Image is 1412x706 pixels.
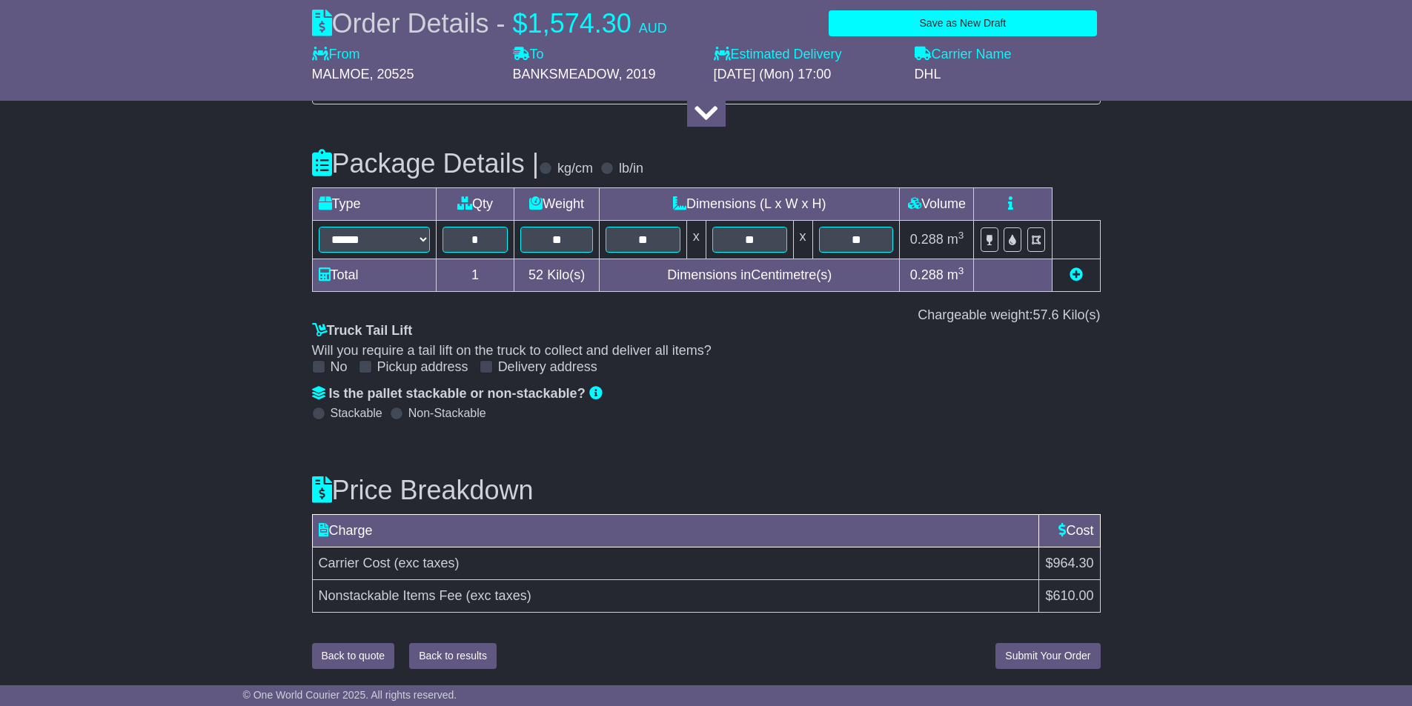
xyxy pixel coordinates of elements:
label: kg/cm [557,161,593,177]
label: From [312,47,360,63]
h3: Price Breakdown [312,476,1101,505]
div: Will you require a tail lift on the truck to collect and deliver all items? [312,343,1101,359]
span: © One World Courier 2025. All rights reserved. [243,689,457,701]
span: 52 [528,267,543,282]
sup: 3 [958,265,964,276]
td: Dimensions (L x W x H) [599,187,900,220]
td: Kilo(s) [514,259,600,291]
label: lb/in [619,161,643,177]
span: , 20525 [370,67,414,81]
td: Weight [514,187,600,220]
span: Nonstackable Items Fee [319,588,463,603]
button: Back to quote [312,643,395,669]
td: Charge [312,514,1039,547]
div: DHL [915,67,1101,83]
a: Add new item [1070,267,1083,282]
button: Back to results [409,643,497,669]
span: (exc taxes) [466,588,531,603]
label: Delivery address [498,359,597,376]
td: Qty [436,187,514,220]
span: m [947,267,964,282]
td: Type [312,187,436,220]
sup: 3 [958,230,964,241]
label: Truck Tail Lift [312,323,413,339]
button: Save as New Draft [829,10,1096,36]
span: $610.00 [1045,588,1093,603]
span: 0.288 [910,267,944,282]
label: Pickup address [377,359,468,376]
span: Is the pallet stackable or non-stackable? [329,386,586,401]
div: [DATE] (Mon) 17:00 [714,67,900,83]
td: 1 [436,259,514,291]
span: 1,574.30 [528,8,632,39]
span: Submit Your Order [1005,650,1090,662]
td: x [686,220,706,259]
div: Order Details - [312,7,667,39]
label: Estimated Delivery [714,47,900,63]
label: Carrier Name [915,47,1012,63]
label: No [331,359,348,376]
h3: Package Details | [312,149,540,179]
label: Non-Stackable [408,406,486,420]
button: Submit Your Order [995,643,1100,669]
td: Cost [1039,514,1100,547]
span: MALMOE [312,67,370,81]
label: Stackable [331,406,382,420]
div: Chargeable weight: Kilo(s) [312,307,1101,324]
td: Total [312,259,436,291]
span: (exc taxes) [394,556,460,570]
span: $964.30 [1045,556,1093,570]
label: To [513,47,544,63]
span: Carrier Cost [319,556,391,570]
span: AUD [639,21,667,36]
td: Volume [900,187,974,220]
td: x [793,220,812,259]
span: m [947,232,964,247]
span: , 2019 [619,67,656,81]
span: 0.288 [910,232,944,247]
span: 57.6 [1033,307,1058,322]
span: $ [513,8,528,39]
td: Dimensions in Centimetre(s) [599,259,900,291]
span: BANKSMEADOW [513,67,619,81]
